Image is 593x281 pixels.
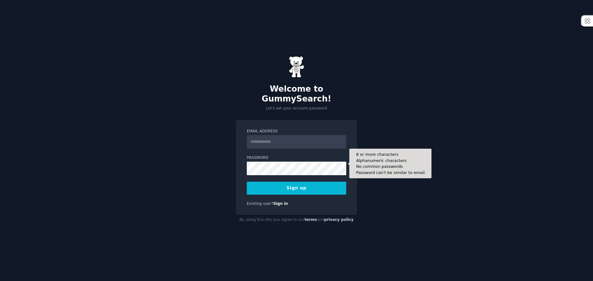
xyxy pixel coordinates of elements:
[236,84,357,104] h2: Welcome to GummySearch!
[236,106,357,111] p: Let's set your account password
[247,201,273,206] span: Existing user?
[236,215,357,225] div: By using this site you agree to our and
[289,56,304,78] img: Gummy Bear
[247,129,346,134] label: Email Address
[305,217,317,222] a: terms
[247,155,346,161] label: Password
[273,201,288,206] a: Sign in
[247,182,346,195] button: Sign up
[324,217,354,222] a: privacy policy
